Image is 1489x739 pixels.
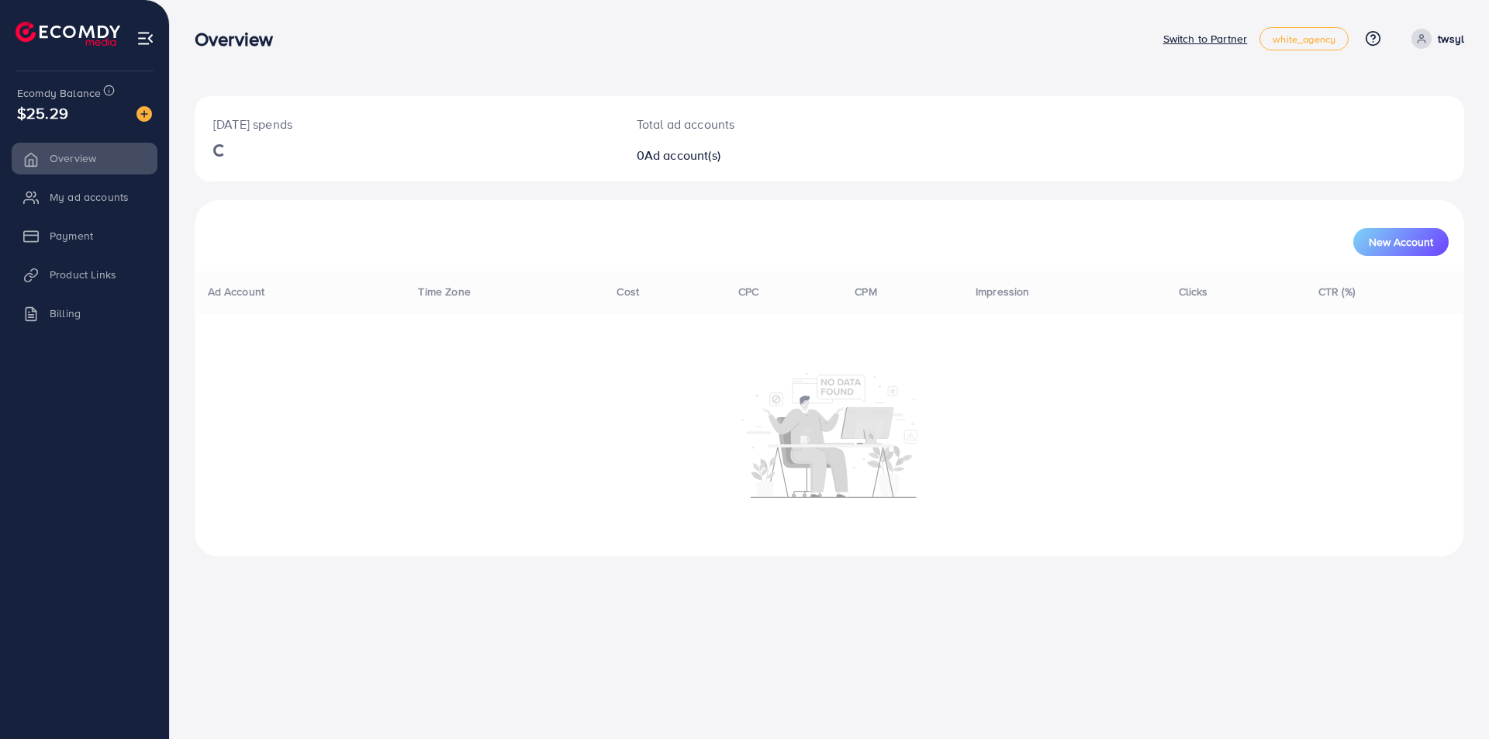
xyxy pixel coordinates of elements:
[1163,29,1248,48] p: Switch to Partner
[195,28,285,50] h3: Overview
[1369,237,1433,247] span: New Account
[1438,29,1464,48] p: twsyl
[213,115,599,133] p: [DATE] spends
[637,148,917,163] h2: 0
[17,85,101,101] span: Ecomdy Balance
[1259,27,1349,50] a: white_agency
[136,29,154,47] img: menu
[1273,34,1335,44] span: white_agency
[17,102,68,124] span: $25.29
[136,106,152,122] img: image
[1353,228,1449,256] button: New Account
[1405,29,1464,49] a: twsyl
[637,115,917,133] p: Total ad accounts
[16,22,120,46] img: logo
[644,147,720,164] span: Ad account(s)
